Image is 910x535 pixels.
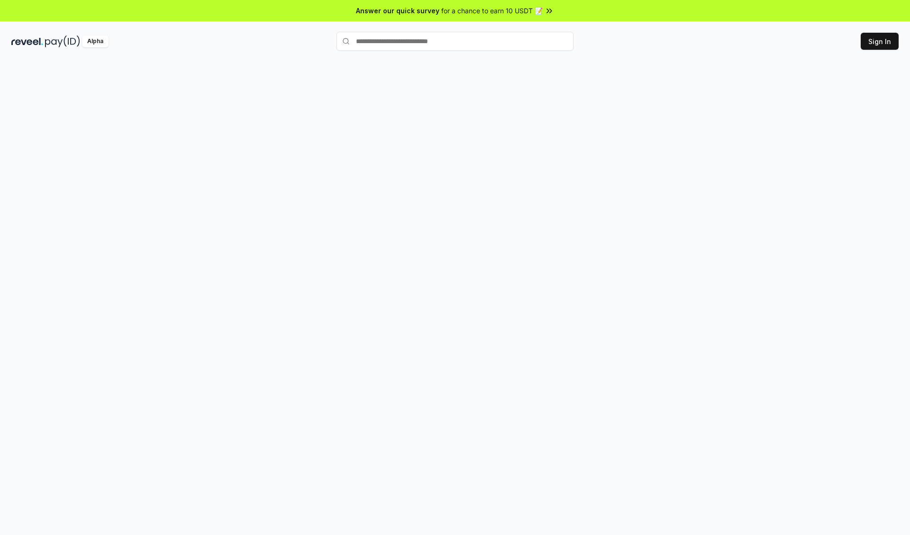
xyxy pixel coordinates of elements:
button: Sign In [861,33,899,50]
img: reveel_dark [11,36,43,47]
img: pay_id [45,36,80,47]
span: for a chance to earn 10 USDT 📝 [441,6,543,16]
div: Alpha [82,36,109,47]
span: Answer our quick survey [356,6,439,16]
